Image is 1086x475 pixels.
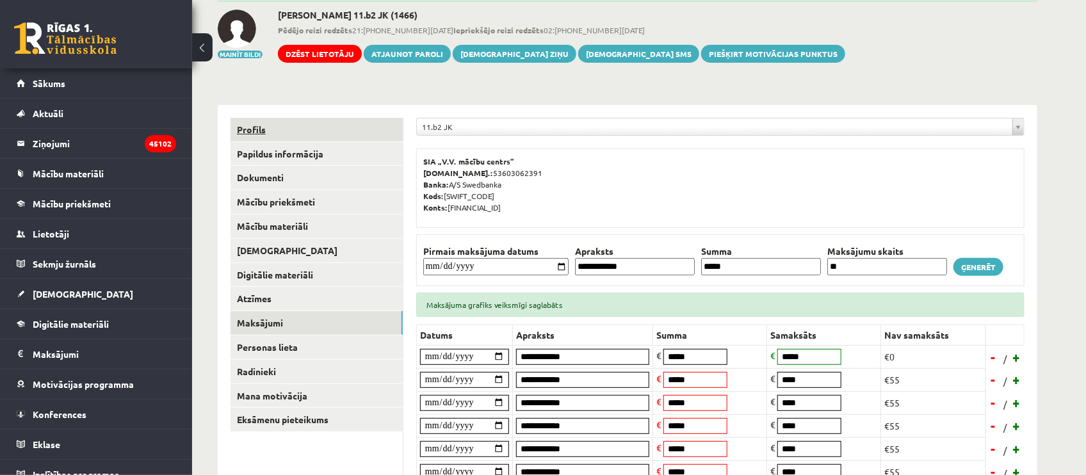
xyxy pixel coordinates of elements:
span: / [1002,421,1009,434]
a: Piešķirt motivācijas punktus [701,45,845,63]
span: € [770,442,775,453]
a: - [987,370,1000,389]
span: Aktuāli [33,108,63,119]
a: Dzēst lietotāju [278,45,362,63]
span: € [656,419,661,430]
span: / [1002,352,1009,366]
a: Digitālie materiāli [231,263,403,287]
td: €55 [881,437,986,460]
a: Radinieki [231,360,403,383]
th: Pirmais maksājuma datums [420,245,572,258]
th: Apraksts [513,325,653,345]
span: Eklase [33,439,60,450]
a: Mana motivācija [231,384,403,408]
th: Datums [417,325,513,345]
a: - [987,348,1000,367]
a: Motivācijas programma [17,369,176,399]
a: Mācību priekšmeti [231,190,403,214]
a: [DEMOGRAPHIC_DATA] [231,239,403,262]
td: €55 [881,368,986,391]
a: 11.b2 JK [417,118,1024,135]
span: € [770,419,775,430]
th: Nav samaksāts [881,325,986,345]
span: [DEMOGRAPHIC_DATA] [33,288,133,300]
a: - [987,416,1000,435]
a: Maksājumi [17,339,176,369]
a: Ģenerēt [953,258,1003,276]
a: Papildus informācija [231,142,403,166]
span: 21:[PHONE_NUMBER][DATE] 02:[PHONE_NUMBER][DATE] [278,24,845,36]
a: + [1010,348,1023,367]
span: Sākums [33,77,65,89]
span: / [1002,374,1009,388]
span: Lietotāji [33,228,69,239]
span: € [656,350,661,361]
a: + [1010,439,1023,458]
b: Konts: [423,202,448,213]
span: Mācību priekšmeti [33,198,111,209]
a: Ziņojumi45102 [17,129,176,158]
a: Rīgas 1. Tālmācības vidusskola [14,22,117,54]
span: 11.b2 JK [422,118,1007,135]
i: 45102 [145,135,176,152]
span: € [770,373,775,384]
span: / [1002,398,1009,411]
span: Sekmju žurnāls [33,258,96,270]
a: + [1010,370,1023,389]
div: Maksājuma grafiks veiksmīgi saglabāts [416,293,1025,317]
a: Eksāmenu pieteikums [231,408,403,431]
legend: Ziņojumi [33,129,176,158]
a: - [987,439,1000,458]
a: Aktuāli [17,99,176,128]
a: + [1010,393,1023,412]
span: € [656,442,661,453]
a: Mācību materiāli [231,214,403,238]
a: Dokumenti [231,166,403,189]
span: / [1002,444,1009,457]
b: Banka: [423,179,449,189]
b: SIA „V.V. mācību centrs” [423,156,515,166]
h2: [PERSON_NAME] 11.b2 JK (1466) [278,10,845,20]
a: Lietotāji [17,219,176,248]
b: Pēdējo reizi redzēts [278,25,352,35]
a: Profils [231,118,403,141]
th: Samaksāts [767,325,881,345]
span: € [770,396,775,407]
p: 53603062391 A/S Swedbanka [SWIFT_CODE] [FINANCIAL_ID] [423,156,1017,213]
img: Gabriela Anastasija Novikova [218,10,256,48]
a: Sekmju žurnāls [17,249,176,278]
a: Atzīmes [231,287,403,310]
a: + [1010,416,1023,435]
th: Summa [698,245,824,258]
th: Apraksts [572,245,698,258]
span: Mācību materiāli [33,168,104,179]
a: Maksājumi [231,311,403,335]
a: Digitālie materiāli [17,309,176,339]
th: Summa [653,325,767,345]
td: €55 [881,391,986,414]
legend: Maksājumi [33,339,176,369]
b: [DOMAIN_NAME].: [423,168,493,178]
a: [DEMOGRAPHIC_DATA] [17,279,176,309]
a: [DEMOGRAPHIC_DATA] ziņu [453,45,576,63]
span: € [656,373,661,384]
span: Konferences [33,408,86,420]
a: Atjaunot paroli [364,45,451,63]
a: Personas lieta [231,335,403,359]
span: Digitālie materiāli [33,318,109,330]
a: Mācību priekšmeti [17,189,176,218]
a: Sākums [17,68,176,98]
a: Mācību materiāli [17,159,176,188]
a: Eklase [17,430,176,459]
span: Motivācijas programma [33,378,134,390]
span: € [656,396,661,407]
button: Mainīt bildi [218,51,263,58]
b: Iepriekšējo reizi redzēts [453,25,544,35]
b: Kods: [423,191,444,201]
span: € [770,350,775,361]
td: €0 [881,345,986,368]
a: [DEMOGRAPHIC_DATA] SMS [578,45,699,63]
th: Maksājumu skaits [824,245,950,258]
a: Konferences [17,399,176,429]
a: - [987,393,1000,412]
